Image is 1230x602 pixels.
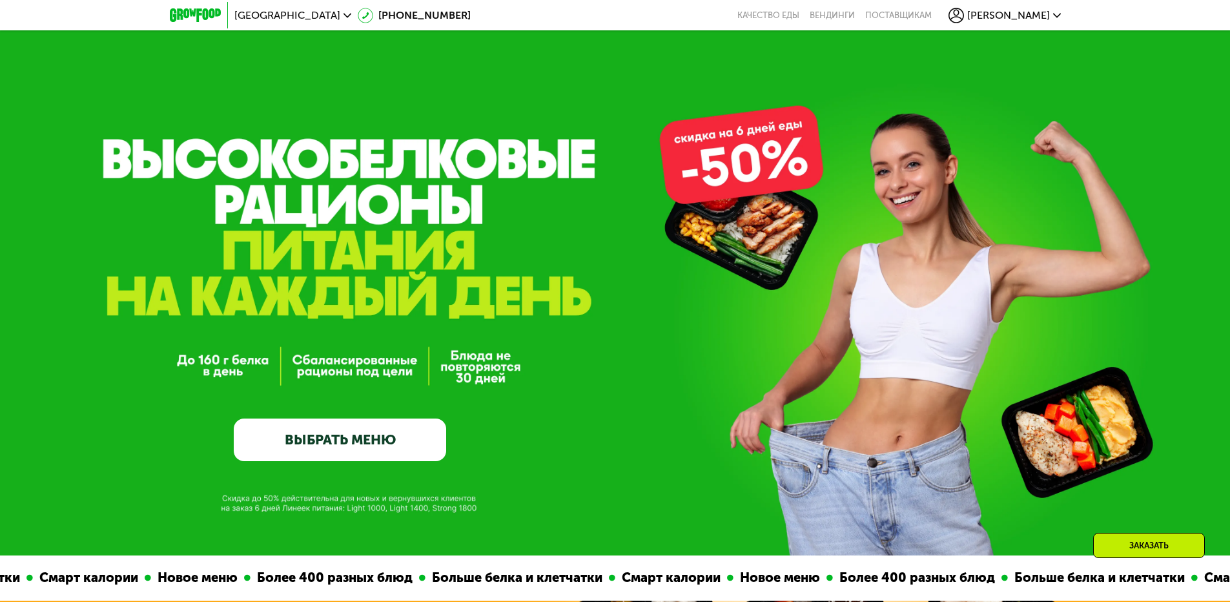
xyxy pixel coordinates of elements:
[721,568,890,588] div: Более 400 разных блюд
[234,419,446,461] a: ВЫБРАТЬ МЕНЮ
[737,10,799,21] a: Качество еды
[865,10,932,21] div: поставщикам
[622,568,715,588] div: Новое меню
[504,568,615,588] div: Смарт калории
[810,10,855,21] a: Вендинги
[1093,533,1205,558] div: Заказать
[358,8,471,23] a: [PHONE_NUMBER]
[314,568,497,588] div: Больше белка и клетчатки
[896,568,1080,588] div: Больше белка и клетчатки
[139,568,307,588] div: Более 400 разных блюд
[234,10,340,21] span: [GEOGRAPHIC_DATA]
[39,568,132,588] div: Новое меню
[967,10,1050,21] span: [PERSON_NAME]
